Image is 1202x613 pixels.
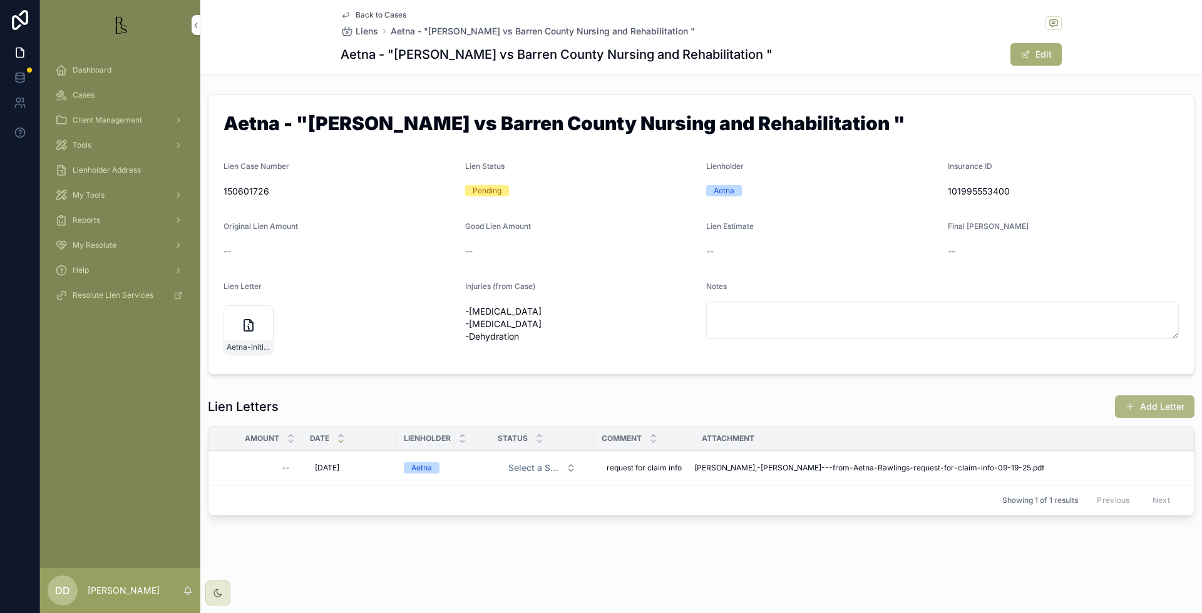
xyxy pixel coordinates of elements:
a: -- [223,458,295,478]
a: Resolute Lien Services [48,284,193,306]
a: Aetna - "[PERSON_NAME] vs Barren County Nursing and Rehabilitation " [391,25,695,38]
span: Amount [245,433,279,443]
a: Reports [48,209,193,231]
span: .pdf [1031,463,1044,473]
span: Reports [73,215,100,225]
div: scrollable content [40,50,200,323]
span: My Tools [73,190,105,200]
span: Lien Status [465,161,505,171]
span: Date [310,433,329,443]
a: [DATE] [310,458,389,478]
span: Back to Cases [356,10,406,20]
span: Injuries (from Case) [465,281,535,291]
span: [DATE] [315,463,339,473]
span: Tools [73,140,91,150]
span: Lienholder Address [73,165,141,175]
a: [PERSON_NAME],-[PERSON_NAME]---from-Aetna-Rawlings-request-for-claim-info-09-19-25.pdf [694,463,1179,473]
span: Showing 1 of 1 results [1002,495,1078,505]
div: Aetna [411,462,432,474]
a: Cases [48,84,193,106]
button: Select Button [498,457,586,479]
button: Add Letter [1115,395,1194,418]
span: Insurance ID [948,161,992,171]
span: Dashboard [73,65,111,75]
h1: Aetna - "[PERSON_NAME] vs Barren County Nursing and Rehabilitation " [223,114,1179,138]
span: Lien Estimate [706,221,754,231]
a: request for claim info [602,458,687,478]
span: Good Lien Amount [465,221,531,231]
a: Liens [341,25,378,38]
span: Resolute Lien Services [73,290,153,300]
span: [PERSON_NAME],-[PERSON_NAME]---from-Aetna-Rawlings-request-for-claim-info-09-19-25 [694,463,1031,473]
h1: Aetna - "[PERSON_NAME] vs Barren County Nursing and Rehabilitation " [341,46,773,63]
div: -- [282,463,290,473]
span: Lien Letter [223,281,262,291]
h1: Lien Letters [208,398,279,415]
a: Help [48,259,193,281]
span: Select a Status [508,462,561,474]
a: My Resolute [48,234,193,256]
span: DD [55,583,70,598]
p: [PERSON_NAME] [88,584,160,597]
div: Aetna [714,185,734,196]
span: Help [73,265,89,275]
span: 150601726 [223,185,455,198]
span: My Resolute [73,240,116,250]
a: Dashboard [48,59,193,81]
span: Lien Case Number [223,161,289,171]
span: Notes [706,281,727,291]
a: Back to Cases [341,10,406,20]
span: Status [498,433,528,443]
span: 101995553400 [948,185,1179,198]
span: Comment [602,433,642,443]
div: Pending [473,185,501,196]
span: Lienholder [706,161,744,171]
span: -[MEDICAL_DATA] -[MEDICAL_DATA] -Dehydration [465,305,697,343]
a: Select Button [498,456,587,480]
span: Liens [356,25,378,38]
span: request for claim info [607,463,682,473]
span: Aetna-initial-lien-request-08-27-2025 [227,342,270,352]
a: My Tools [48,184,193,206]
img: App logo [110,15,130,35]
span: Attachment [702,433,754,443]
a: Aetna [404,462,483,474]
span: Lienholder [404,433,451,443]
span: -- [465,245,473,258]
span: -- [948,245,955,258]
span: Cases [73,90,95,100]
a: Lienholder Address [48,159,193,181]
a: Client Management [48,109,193,131]
span: -- [223,245,231,258]
button: Edit [1010,43,1062,66]
span: Client Management [73,115,142,125]
a: Tools [48,134,193,156]
span: -- [706,245,714,258]
span: Final [PERSON_NAME] [948,221,1029,231]
span: Original Lien Amount [223,221,298,231]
